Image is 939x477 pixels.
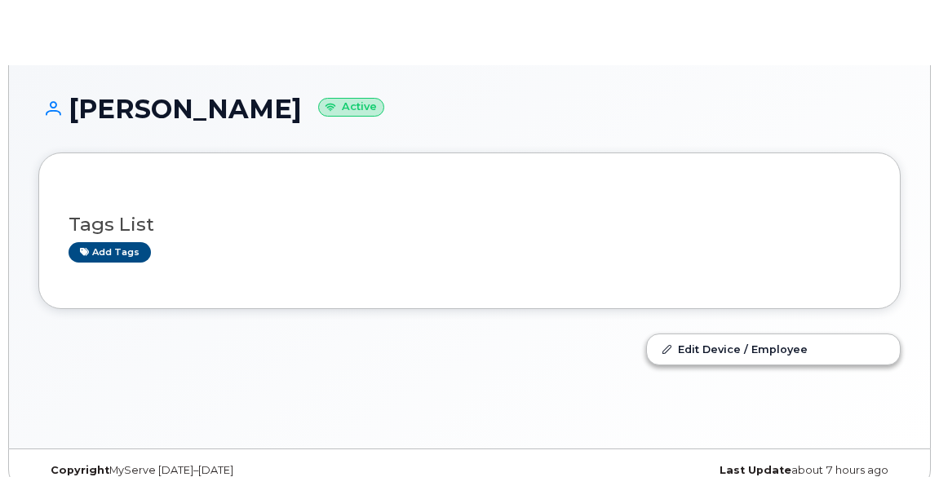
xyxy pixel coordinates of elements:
[69,242,151,263] a: Add tags
[470,464,901,477] div: about 7 hours ago
[38,464,470,477] div: MyServe [DATE]–[DATE]
[69,214,870,235] h3: Tags List
[51,464,109,476] strong: Copyright
[647,334,900,364] a: Edit Device / Employee
[318,98,384,117] small: Active
[720,464,791,476] strong: Last Update
[38,95,901,123] h1: [PERSON_NAME]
